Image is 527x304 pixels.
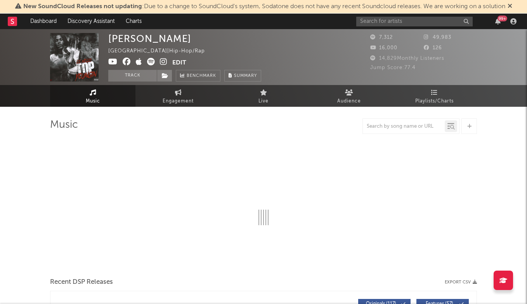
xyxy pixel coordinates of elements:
div: [GEOGRAPHIC_DATA] | Hip-Hop/Rap [108,47,214,56]
a: Discovery Assistant [62,14,120,29]
span: Benchmark [187,71,216,81]
span: Dismiss [508,3,512,10]
a: Music [50,85,135,107]
span: Live [258,96,269,106]
span: Audience [337,96,361,106]
div: [PERSON_NAME] [108,33,191,44]
span: Playlists/Charts [415,96,454,106]
span: Recent DSP Releases [50,278,113,287]
span: 14,829 Monthly Listeners [370,56,444,61]
span: 16,000 [370,45,397,50]
span: Music [86,96,100,106]
span: Engagement [163,96,194,106]
input: Search for artists [356,17,473,26]
span: 7,312 [370,35,393,40]
span: Jump Score: 77.4 [370,65,416,70]
span: : Due to a change to SoundCloud's system, Sodatone does not have any recent Soundcloud releases. ... [23,3,505,10]
a: Audience [306,85,392,107]
button: Summary [224,70,261,82]
span: 126 [424,45,442,50]
a: Engagement [135,85,221,107]
button: Track [108,70,157,82]
a: Live [221,85,306,107]
span: Summary [234,74,257,78]
button: Edit [172,58,186,68]
input: Search by song name or URL [363,123,445,130]
a: Playlists/Charts [392,85,477,107]
button: Export CSV [445,280,477,285]
span: 49,983 [424,35,451,40]
a: Charts [120,14,147,29]
a: Benchmark [176,70,220,82]
button: 99+ [495,18,501,24]
span: New SoundCloud Releases not updating [23,3,142,10]
div: 99 + [498,16,507,21]
a: Dashboard [25,14,62,29]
